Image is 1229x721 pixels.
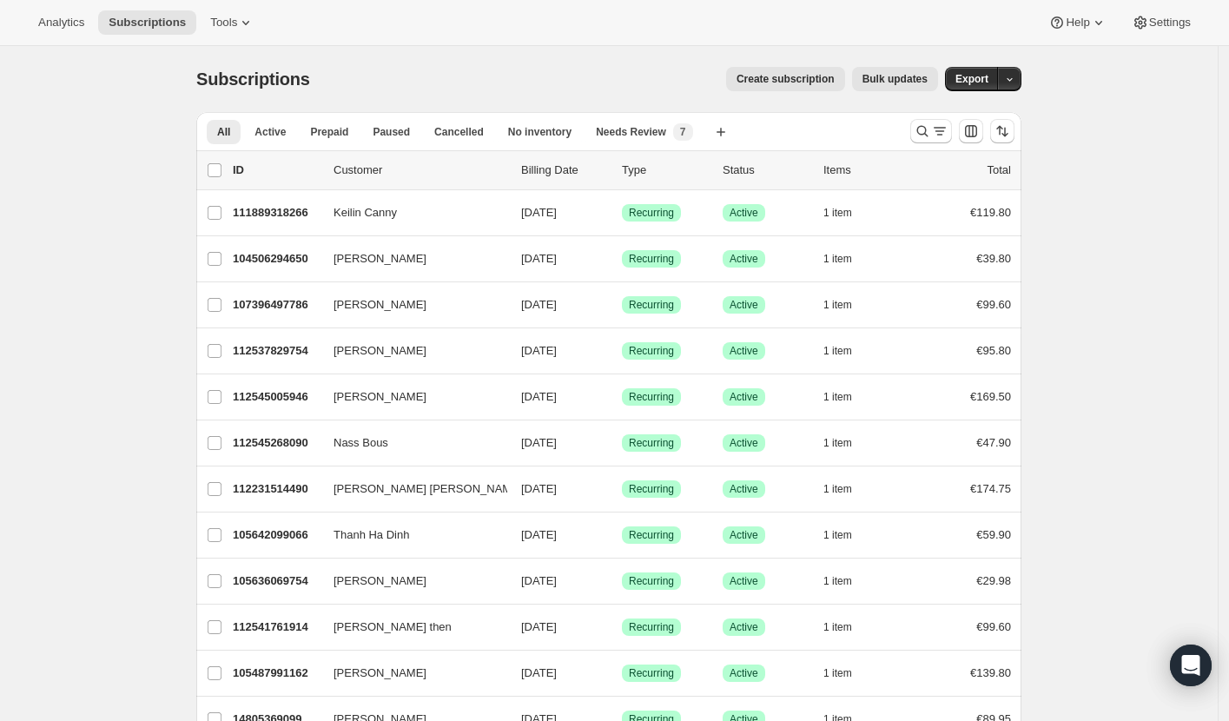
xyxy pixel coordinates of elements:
[629,436,674,450] span: Recurring
[852,67,938,91] button: Bulk updates
[823,390,852,404] span: 1 item
[823,523,871,547] button: 1 item
[521,162,608,179] p: Billing Date
[233,477,1011,501] div: 112231514490[PERSON_NAME] [PERSON_NAME][DATE]SuccessRecurringSuccessActive1 item€174.75
[1038,10,1117,35] button: Help
[334,342,426,360] span: [PERSON_NAME]
[233,572,320,590] p: 105636069754
[823,482,852,496] span: 1 item
[196,69,310,89] span: Subscriptions
[521,574,557,587] span: [DATE]
[990,119,1014,143] button: Sort the results
[334,296,426,314] span: [PERSON_NAME]
[629,252,674,266] span: Recurring
[629,298,674,312] span: Recurring
[955,72,988,86] span: Export
[1149,16,1191,30] span: Settings
[521,390,557,403] span: [DATE]
[521,344,557,357] span: [DATE]
[233,293,1011,317] div: 107396497786[PERSON_NAME][DATE]SuccessRecurringSuccessActive1 item€99.60
[629,528,674,542] span: Recurring
[521,298,557,311] span: [DATE]
[334,162,507,179] p: Customer
[233,431,1011,455] div: 112545268090Nass Bous[DATE]SuccessRecurringSuccessActive1 item€47.90
[521,436,557,449] span: [DATE]
[233,526,320,544] p: 105642099066
[823,162,910,179] div: Items
[521,206,557,219] span: [DATE]
[726,67,845,91] button: Create subscription
[233,296,320,314] p: 107396497786
[823,385,871,409] button: 1 item
[233,162,1011,179] div: IDCustomerBilling DateTypeStatusItemsTotal
[730,620,758,634] span: Active
[233,480,320,498] p: 112231514490
[233,523,1011,547] div: 105642099066Thanh Ha Dinh[DATE]SuccessRecurringSuccessActive1 item€59.90
[629,666,674,680] span: Recurring
[823,293,871,317] button: 1 item
[334,526,409,544] span: Thanh Ha Dinh
[823,528,852,542] span: 1 item
[310,125,348,139] span: Prepaid
[233,204,320,222] p: 111889318266
[976,252,1011,265] span: €39.80
[334,665,426,682] span: [PERSON_NAME]
[823,574,852,588] span: 1 item
[323,245,497,273] button: [PERSON_NAME]
[823,436,852,450] span: 1 item
[629,620,674,634] span: Recurring
[823,666,852,680] span: 1 item
[730,298,758,312] span: Active
[254,125,286,139] span: Active
[730,252,758,266] span: Active
[976,344,1011,357] span: €95.80
[629,206,674,220] span: Recurring
[707,120,735,144] button: Create new view
[233,339,1011,363] div: 112537829754[PERSON_NAME][DATE]SuccessRecurringSuccessActive1 item€95.80
[323,337,497,365] button: [PERSON_NAME]
[323,567,497,595] button: [PERSON_NAME]
[334,572,426,590] span: [PERSON_NAME]
[38,16,84,30] span: Analytics
[730,344,758,358] span: Active
[334,388,426,406] span: [PERSON_NAME]
[109,16,186,30] span: Subscriptions
[976,528,1011,541] span: €59.90
[823,247,871,271] button: 1 item
[945,67,999,91] button: Export
[334,480,522,498] span: [PERSON_NAME] [PERSON_NAME]
[233,615,1011,639] div: 112541761914[PERSON_NAME] then[DATE]SuccessRecurringSuccessActive1 item€99.60
[730,528,758,542] span: Active
[334,250,426,268] span: [PERSON_NAME]
[233,342,320,360] p: 112537829754
[976,620,1011,633] span: €99.60
[1170,645,1212,686] div: Open Intercom Messenger
[723,162,809,179] p: Status
[910,119,952,143] button: Search and filter results
[730,390,758,404] span: Active
[521,528,557,541] span: [DATE]
[976,298,1011,311] span: €99.60
[823,206,852,220] span: 1 item
[730,482,758,496] span: Active
[730,206,758,220] span: Active
[629,482,674,496] span: Recurring
[521,482,557,495] span: [DATE]
[823,339,871,363] button: 1 item
[823,431,871,455] button: 1 item
[970,482,1011,495] span: €174.75
[233,385,1011,409] div: 112545005946[PERSON_NAME][DATE]SuccessRecurringSuccessActive1 item€169.50
[334,618,452,636] span: [PERSON_NAME] then
[823,620,852,634] span: 1 item
[596,125,666,139] span: Needs Review
[970,390,1011,403] span: €169.50
[823,569,871,593] button: 1 item
[521,666,557,679] span: [DATE]
[976,436,1011,449] span: €47.90
[823,477,871,501] button: 1 item
[233,201,1011,225] div: 111889318266Keilin Canny[DATE]SuccessRecurringSuccessActive1 item€119.80
[730,574,758,588] span: Active
[323,429,497,457] button: Nass Bous
[233,247,1011,271] div: 104506294650[PERSON_NAME][DATE]SuccessRecurringSuccessActive1 item€39.80
[1066,16,1089,30] span: Help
